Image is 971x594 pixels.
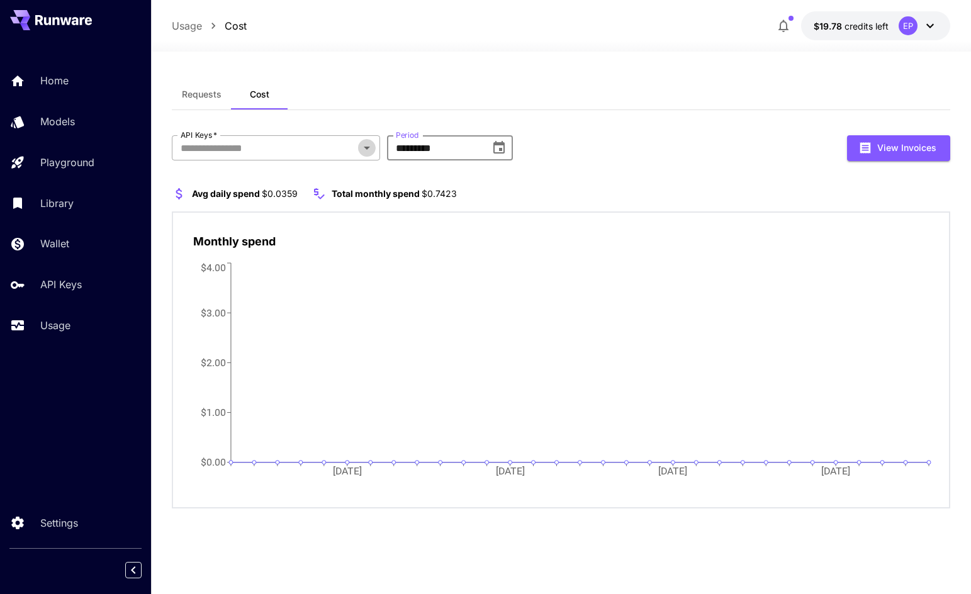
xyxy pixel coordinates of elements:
[193,233,276,250] p: Monthly spend
[332,188,420,199] span: Total monthly spend
[181,130,217,140] label: API Keys
[658,465,687,477] tspan: [DATE]
[814,21,845,31] span: $19.78
[40,515,78,530] p: Settings
[192,188,260,199] span: Avg daily spend
[422,188,457,199] span: $0.7423
[201,261,226,273] tspan: $4.00
[496,465,525,477] tspan: [DATE]
[801,11,950,40] button: $19.7793EP
[201,456,226,468] tspan: $0.00
[182,89,222,100] span: Requests
[396,130,419,140] label: Period
[201,406,226,418] tspan: $1.00
[40,196,74,211] p: Library
[172,18,202,33] a: Usage
[201,306,226,318] tspan: $3.00
[262,188,298,199] span: $0.0359
[333,465,362,477] tspan: [DATE]
[847,141,950,153] a: View Invoices
[847,135,950,161] button: View Invoices
[125,562,142,578] button: Collapse sidebar
[486,135,512,160] button: Choose date, selected date is Jul 31, 2025
[40,318,70,333] p: Usage
[845,21,889,31] span: credits left
[358,139,376,157] button: Open
[814,20,889,33] div: $19.7793
[225,18,247,33] a: Cost
[899,16,918,35] div: EP
[201,357,226,369] tspan: $2.00
[135,559,151,581] div: Collapse sidebar
[172,18,247,33] nav: breadcrumb
[250,89,269,100] span: Cost
[40,114,75,129] p: Models
[40,236,69,251] p: Wallet
[40,73,69,88] p: Home
[40,277,82,292] p: API Keys
[40,155,94,170] p: Playground
[821,465,850,477] tspan: [DATE]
